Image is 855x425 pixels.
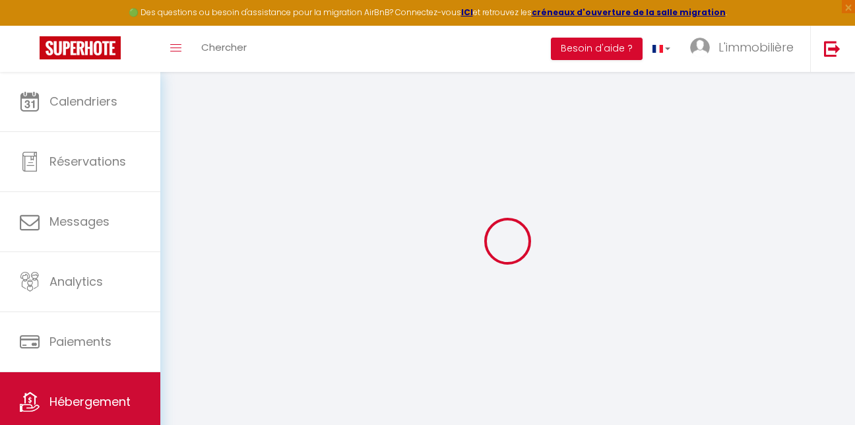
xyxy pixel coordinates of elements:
span: Chercher [201,40,247,54]
a: Chercher [191,26,257,72]
span: Réservations [49,153,126,170]
span: Calendriers [49,93,117,110]
iframe: Chat [799,366,845,415]
a: créneaux d'ouverture de la salle migration [532,7,726,18]
button: Besoin d'aide ? [551,38,643,60]
span: Messages [49,213,110,230]
span: Paiements [49,333,111,350]
a: ICI [461,7,473,18]
a: ... L'immobilière [680,26,810,72]
span: Hébergement [49,393,131,410]
span: Analytics [49,273,103,290]
span: L'immobilière [718,39,794,55]
img: logout [824,40,840,57]
img: Super Booking [40,36,121,59]
button: Ouvrir le widget de chat LiveChat [11,5,50,45]
img: ... [690,38,710,57]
